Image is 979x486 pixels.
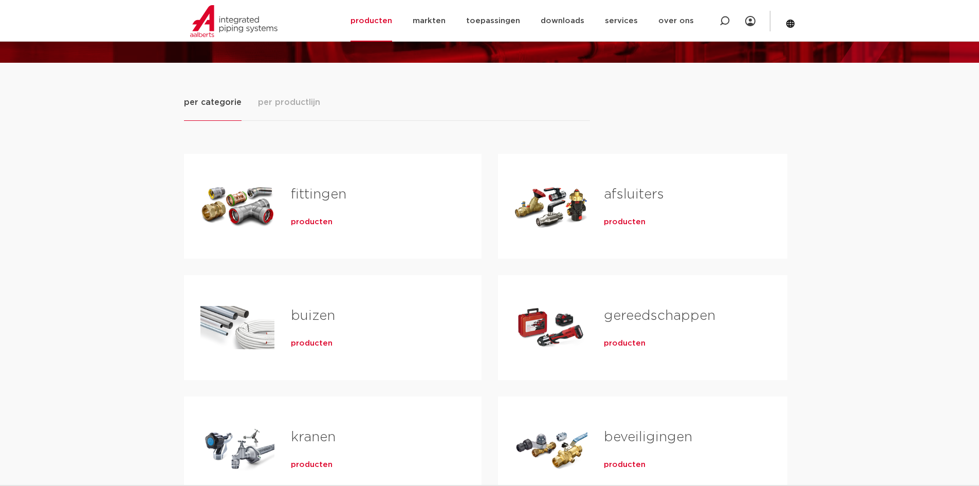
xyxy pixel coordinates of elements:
[604,430,692,444] a: beveiligingen
[291,430,336,444] a: kranen
[604,309,715,322] a: gereedschappen
[604,217,645,227] a: producten
[291,217,333,227] a: producten
[604,338,645,349] a: producten
[604,188,664,201] a: afsluiters
[604,460,645,470] a: producten
[291,309,335,322] a: buizen
[291,460,333,470] a: producten
[291,338,333,349] a: producten
[291,188,346,201] a: fittingen
[184,96,242,109] span: per categorie
[258,96,320,109] span: per productlijn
